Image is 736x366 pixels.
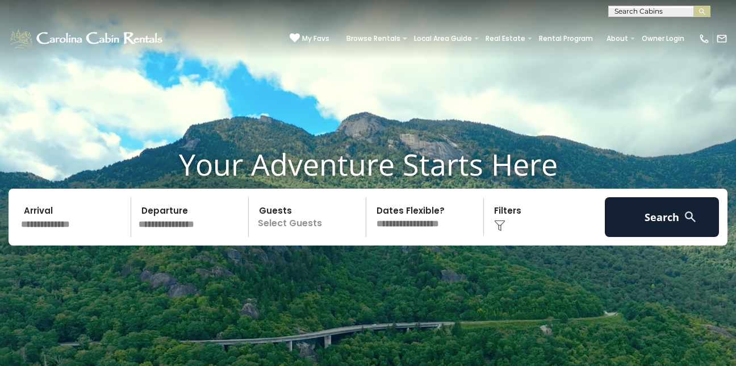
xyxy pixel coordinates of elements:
img: filter--v1.png [494,220,505,231]
a: Owner Login [636,31,690,47]
a: Real Estate [480,31,531,47]
img: mail-regular-white.png [716,33,727,44]
a: Browse Rentals [341,31,406,47]
p: Select Guests [252,197,366,237]
img: White-1-1-2.png [9,27,166,50]
a: My Favs [290,33,329,44]
img: phone-regular-white.png [699,33,710,44]
button: Search [605,197,719,237]
span: My Favs [302,34,329,44]
a: Local Area Guide [408,31,478,47]
a: About [601,31,634,47]
img: search-regular-white.png [683,210,697,224]
h1: Your Adventure Starts Here [9,147,727,182]
a: Rental Program [533,31,599,47]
